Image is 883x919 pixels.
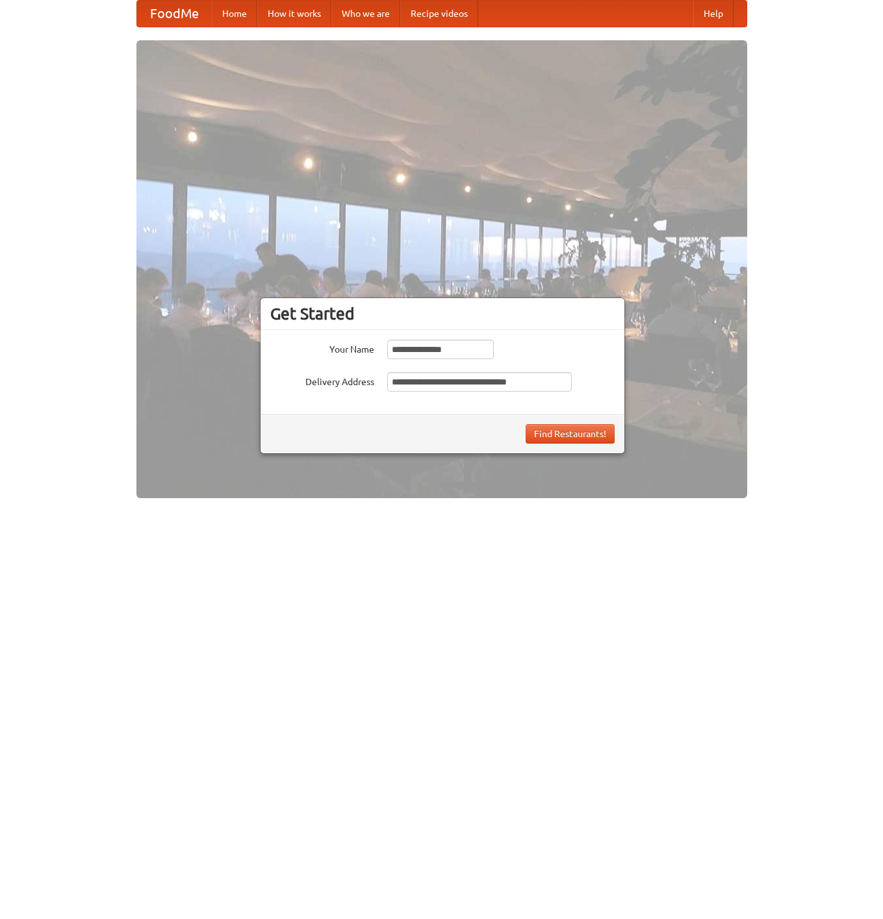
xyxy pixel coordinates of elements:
a: Help [693,1,734,27]
h3: Get Started [270,304,615,323]
button: Find Restaurants! [526,424,615,444]
a: How it works [257,1,331,27]
a: Who we are [331,1,400,27]
label: Delivery Address [270,372,374,388]
a: Home [212,1,257,27]
label: Your Name [270,340,374,356]
a: Recipe videos [400,1,478,27]
a: FoodMe [137,1,212,27]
